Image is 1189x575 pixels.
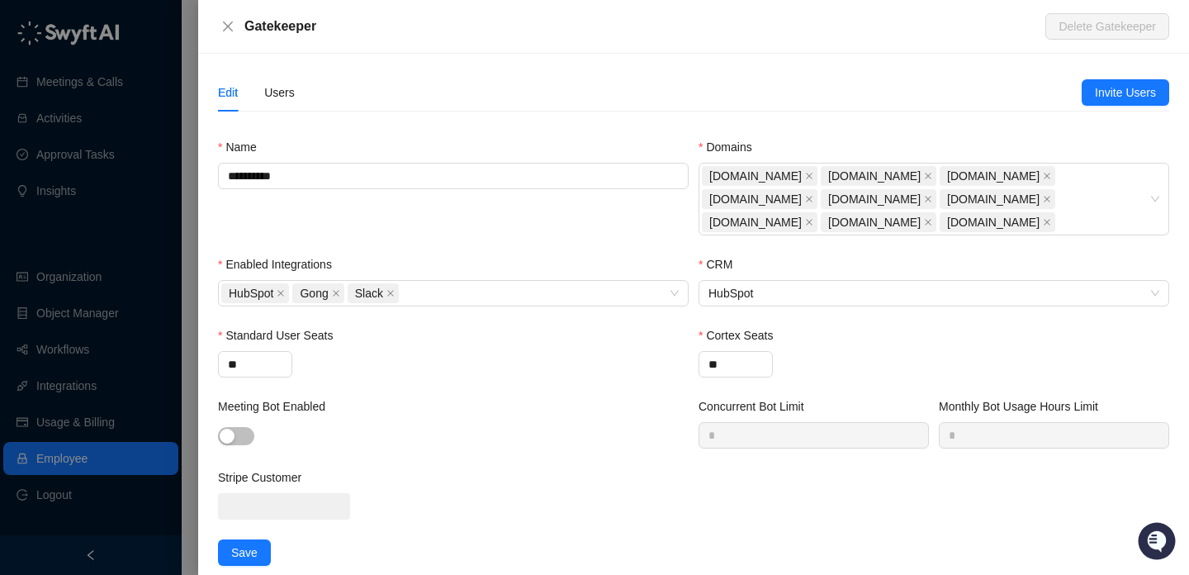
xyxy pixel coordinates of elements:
label: Cortex Seats [699,326,784,345]
span: Docs [33,231,61,248]
span: usegatekeeper.com [821,212,936,232]
span: gatekeeper.io [940,166,1055,186]
button: Close [218,17,238,36]
img: Swyft AI [17,17,50,50]
span: trygatekeeper.com [940,189,1055,209]
span: gatekeeperhq.io [821,166,936,186]
span: gatekeeperhq.co [821,189,936,209]
span: [DOMAIN_NAME] [828,190,921,208]
span: HubSpot [229,284,273,302]
span: gatekeeperhq.com [702,166,817,186]
span: gatekeeperhq.net [702,212,817,232]
span: close [805,195,813,203]
input: Concurrent Bot Limit [699,423,928,448]
span: close [924,172,932,180]
img: 5124521997842_fc6d7dfcefe973c2e489_88.png [17,150,46,179]
span: [DOMAIN_NAME] [947,190,1040,208]
div: 📚 [17,233,30,246]
span: gatekeeperclm.com [940,212,1055,232]
span: Gong [300,284,328,302]
input: Name [218,163,689,189]
div: Start new chat [56,150,271,166]
label: Domains [699,138,764,156]
div: 📶 [74,233,88,246]
input: Cortex Seats [699,352,772,377]
input: Monthly Bot Usage Hours Limit [940,423,1168,448]
input: Domains [1059,216,1062,229]
span: close [1043,195,1051,203]
label: Standard User Seats [218,326,344,345]
a: Powered byPylon [116,271,200,284]
span: [DOMAIN_NAME] [709,190,802,208]
span: close [221,20,234,33]
span: [DOMAIN_NAME] [709,213,802,231]
span: gatekeepervclm.com [702,189,817,209]
label: CRM [699,255,744,273]
label: Meeting Bot Enabled [218,397,337,416]
label: Stripe Customer [218,468,313,487]
span: close [277,289,285,297]
span: close [805,218,813,226]
span: close [386,289,395,297]
a: 📶Status [68,225,134,254]
h2: How can we help? [17,93,301,119]
span: Status [91,231,127,248]
input: Standard User Seats [219,352,291,377]
button: Start new chat [281,154,301,174]
span: [DOMAIN_NAME] [828,167,921,185]
span: Gong [292,283,343,303]
div: Gatekeeper [244,17,1045,36]
span: Save [231,544,258,562]
span: close [805,172,813,180]
button: Save [218,539,271,566]
span: close [332,289,340,297]
div: We're available if you need us! [56,166,209,179]
a: 📚Docs [10,225,68,254]
span: HubSpot [708,281,1159,306]
span: [DOMAIN_NAME] [947,213,1040,231]
label: Name [218,138,268,156]
div: Edit [218,83,238,102]
div: Users [264,83,295,102]
iframe: Open customer support [1136,520,1181,565]
span: HubSpot [221,283,289,303]
button: Invite Users [1082,79,1169,106]
span: close [1043,218,1051,226]
span: Slack [348,283,399,303]
span: close [924,218,932,226]
span: [DOMAIN_NAME] [947,167,1040,185]
span: close [924,195,932,203]
label: Enabled Integrations [218,255,343,273]
label: Concurrent Bot Limit [699,397,816,416]
span: close [1043,172,1051,180]
label: Monthly Bot Usage Hours Limit [939,397,1110,416]
input: Enabled Integrations [402,287,405,300]
span: [DOMAIN_NAME] [709,167,802,185]
span: Slack [355,284,383,302]
button: Meeting Bot Enabled [218,427,254,445]
span: [DOMAIN_NAME] [828,213,921,231]
span: Pylon [164,272,200,284]
button: Delete Gatekeeper [1045,13,1169,40]
span: Invite Users [1095,83,1156,102]
p: Welcome 👋 [17,66,301,93]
